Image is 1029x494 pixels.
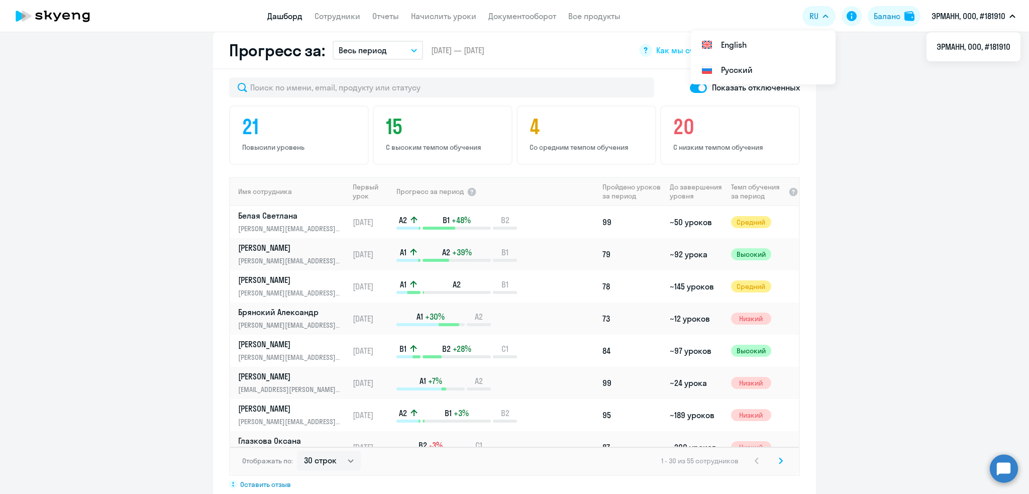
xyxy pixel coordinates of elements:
p: [PERSON_NAME][EMAIL_ADDRESS][PERSON_NAME][DOMAIN_NAME] [238,223,342,234]
span: +3% [454,408,469,419]
th: Имя сотрудника [230,177,349,206]
td: ~24 урока [666,367,727,399]
button: RU [802,6,836,26]
span: A2 [475,375,483,386]
span: +28% [453,343,471,354]
ul: RU [927,32,1020,61]
span: A2 [399,215,407,226]
p: [PERSON_NAME][EMAIL_ADDRESS][PERSON_NAME][DOMAIN_NAME] [238,255,342,266]
a: [PERSON_NAME][PERSON_NAME][EMAIL_ADDRESS][PERSON_NAME][DOMAIN_NAME] [238,403,348,427]
td: [DATE] [349,270,395,303]
td: [DATE] [349,238,395,270]
span: A2 [442,247,450,258]
p: ЭРМАНН, ООО, #181910 [932,10,1005,22]
a: Брянский Александр[PERSON_NAME][EMAIL_ADDRESS][PERSON_NAME][DOMAIN_NAME] [238,307,348,331]
span: A1 [417,311,423,322]
td: ~12 уроков [666,303,727,335]
span: Низкий [731,313,771,325]
td: [DATE] [349,206,395,238]
td: 95 [598,399,666,431]
h4: 4 [530,115,646,139]
h4: 15 [386,115,502,139]
span: B1 [445,408,452,419]
td: 99 [598,206,666,238]
td: ~97 уроков [666,335,727,367]
span: A2 [399,408,407,419]
button: Балансbalance [868,6,920,26]
th: Первый урок [349,177,395,206]
span: Высокий [731,248,771,260]
span: C1 [501,343,508,354]
th: До завершения уровня [666,177,727,206]
span: A2 [453,279,461,290]
h2: Прогресс за: [229,40,325,60]
p: Глазкова Оксана [238,435,342,446]
ul: RU [691,30,836,84]
th: Пройдено уроков за период [598,177,666,206]
a: [PERSON_NAME][PERSON_NAME][EMAIL_ADDRESS][PERSON_NAME][DOMAIN_NAME] [238,242,348,266]
p: Повысили уровень [242,143,359,152]
td: 78 [598,270,666,303]
p: [PERSON_NAME] [238,242,342,253]
span: [DATE] — [DATE] [431,45,484,56]
p: [PERSON_NAME][EMAIL_ADDRESS][PERSON_NAME][DOMAIN_NAME] [238,416,342,427]
span: Средний [731,280,771,292]
span: B1 [443,215,450,226]
td: 99 [598,367,666,399]
span: -3% [429,440,443,451]
span: Низкий [731,409,771,421]
p: Белая Светлана [238,210,342,221]
td: [DATE] [349,335,395,367]
p: [PERSON_NAME] [238,403,342,414]
span: B2 [501,408,509,419]
img: Русский [701,64,713,76]
td: 84 [598,335,666,367]
td: [DATE] [349,431,395,463]
button: ЭРМАНН, ООО, #181910 [927,4,1020,28]
span: Оставить отзыв [240,480,291,489]
p: С высоким темпом обучения [386,143,502,152]
td: ~92 урока [666,238,727,270]
span: B2 [501,215,509,226]
a: Сотрудники [315,11,360,21]
a: Белая Светлана[PERSON_NAME][EMAIL_ADDRESS][PERSON_NAME][DOMAIN_NAME] [238,210,348,234]
a: [PERSON_NAME][PERSON_NAME][EMAIL_ADDRESS][PERSON_NAME][DOMAIN_NAME] [238,339,348,363]
span: RU [809,10,818,22]
a: [PERSON_NAME][EMAIL_ADDRESS][PERSON_NAME][DOMAIN_NAME] [238,371,348,395]
td: ~189 уроков [666,399,727,431]
td: 73 [598,303,666,335]
a: Все продукты [568,11,621,21]
a: Отчеты [372,11,399,21]
span: Темп обучения за период [731,182,785,201]
p: Показать отключенных [712,81,800,93]
div: Баланс [874,10,900,22]
td: [DATE] [349,399,395,431]
span: Средний [731,216,771,228]
span: Прогресс за период [396,187,464,196]
td: ~145 уроков [666,270,727,303]
td: ~200 уроков [666,431,727,463]
span: Как мы считаем [656,45,718,56]
a: Дашборд [267,11,302,21]
span: 1 - 30 из 55 сотрудников [661,456,739,465]
span: B2 [442,343,451,354]
span: A1 [400,247,406,258]
button: Весь период [333,41,423,60]
span: C1 [475,440,482,451]
span: Высокий [731,345,771,357]
p: [PERSON_NAME][EMAIL_ADDRESS][PERSON_NAME][DOMAIN_NAME] [238,287,342,299]
h4: 20 [673,115,790,139]
span: B1 [501,279,508,290]
p: С низким темпом обучения [673,143,790,152]
p: [PERSON_NAME][EMAIL_ADDRESS][PERSON_NAME][DOMAIN_NAME] [238,352,342,363]
span: Отображать по: [242,456,293,465]
span: +39% [452,247,472,258]
span: Низкий [731,441,771,453]
span: B1 [501,247,508,258]
span: +48% [452,215,471,226]
p: Брянский Александр [238,307,342,318]
p: [PERSON_NAME] [238,339,342,350]
a: [PERSON_NAME][PERSON_NAME][EMAIL_ADDRESS][PERSON_NAME][DOMAIN_NAME] [238,274,348,299]
p: Со средним темпом обучения [530,143,646,152]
